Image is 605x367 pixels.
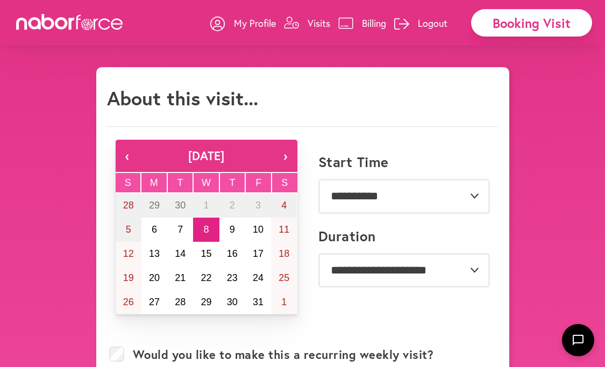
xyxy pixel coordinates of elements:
abbr: October 23, 2025 [227,272,238,283]
abbr: Friday [255,177,261,188]
button: October 21, 2025 [167,266,193,290]
button: October 12, 2025 [116,242,141,266]
abbr: October 20, 2025 [149,272,160,283]
abbr: October 31, 2025 [253,297,264,307]
abbr: October 21, 2025 [175,272,186,283]
label: Would you like to make this a recurring weekly visit? [133,348,434,362]
button: October 9, 2025 [219,218,245,242]
button: October 18, 2025 [271,242,297,266]
abbr: October 10, 2025 [253,224,264,235]
a: My Profile [210,7,276,39]
a: Logout [394,7,447,39]
button: October 26, 2025 [116,290,141,314]
abbr: Wednesday [202,177,211,188]
button: October 6, 2025 [141,218,167,242]
abbr: October 7, 2025 [177,224,183,235]
button: October 14, 2025 [167,242,193,266]
button: October 7, 2025 [167,218,193,242]
abbr: October 19, 2025 [123,272,134,283]
abbr: October 1, 2025 [203,200,209,211]
button: October 13, 2025 [141,242,167,266]
abbr: Thursday [230,177,236,188]
button: October 17, 2025 [245,242,271,266]
button: October 15, 2025 [193,242,219,266]
p: Visits [308,17,330,30]
abbr: October 5, 2025 [126,224,131,235]
button: October 29, 2025 [193,290,219,314]
abbr: October 29, 2025 [201,297,211,307]
abbr: October 30, 2025 [227,297,238,307]
button: October 28, 2025 [167,290,193,314]
button: October 31, 2025 [245,290,271,314]
abbr: October 17, 2025 [253,248,264,259]
label: Duration [318,228,376,244]
button: October 16, 2025 [219,242,245,266]
button: September 29, 2025 [141,193,167,218]
button: November 1, 2025 [271,290,297,314]
button: October 30, 2025 [219,290,245,314]
button: September 30, 2025 [167,193,193,218]
abbr: September 30, 2025 [175,200,186,211]
button: October 1, 2025 [193,193,219,218]
button: October 11, 2025 [271,218,297,242]
abbr: September 29, 2025 [149,200,160,211]
button: September 28, 2025 [116,193,141,218]
abbr: October 26, 2025 [123,297,134,307]
abbr: October 24, 2025 [253,272,264,283]
button: October 2, 2025 [219,193,245,218]
button: October 10, 2025 [245,218,271,242]
button: October 20, 2025 [141,266,167,290]
abbr: October 18, 2025 [279,248,289,259]
abbr: October 15, 2025 [201,248,211,259]
abbr: October 14, 2025 [175,248,186,259]
abbr: Tuesday [177,177,183,188]
abbr: October 27, 2025 [149,297,160,307]
abbr: Sunday [125,177,131,188]
label: Start Time [318,154,389,170]
abbr: Saturday [281,177,288,188]
abbr: September 28, 2025 [123,200,134,211]
a: Visits [284,7,330,39]
button: October 24, 2025 [245,266,271,290]
button: October 8, 2025 [193,218,219,242]
button: October 4, 2025 [271,193,297,218]
p: My Profile [234,17,276,30]
abbr: Monday [150,177,158,188]
button: October 23, 2025 [219,266,245,290]
div: Booking Visit [471,9,592,37]
abbr: November 1, 2025 [281,297,287,307]
abbr: October 8, 2025 [203,224,209,235]
button: › [274,140,297,172]
abbr: October 11, 2025 [279,224,289,235]
button: October 27, 2025 [141,290,167,314]
abbr: October 22, 2025 [201,272,211,283]
abbr: October 12, 2025 [123,248,134,259]
p: Billing [362,17,386,30]
abbr: October 6, 2025 [152,224,157,235]
abbr: October 16, 2025 [227,248,238,259]
button: October 5, 2025 [116,218,141,242]
a: Billing [338,7,386,39]
button: October 3, 2025 [245,193,271,218]
button: ‹ [116,140,139,172]
button: October 25, 2025 [271,266,297,290]
abbr: October 3, 2025 [255,200,261,211]
button: October 19, 2025 [116,266,141,290]
abbr: October 28, 2025 [175,297,186,307]
abbr: October 9, 2025 [230,224,235,235]
abbr: October 13, 2025 [149,248,160,259]
button: October 22, 2025 [193,266,219,290]
button: [DATE] [139,140,274,172]
p: Logout [418,17,447,30]
abbr: October 25, 2025 [279,272,289,283]
h1: About this visit... [107,87,258,110]
abbr: October 4, 2025 [281,200,287,211]
abbr: October 2, 2025 [230,200,235,211]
